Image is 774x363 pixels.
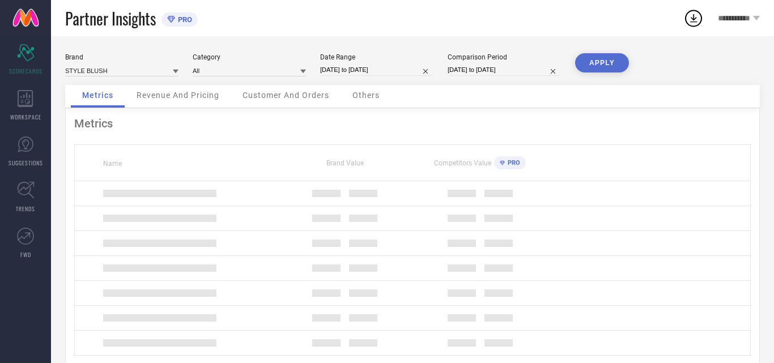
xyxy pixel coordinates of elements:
[175,15,192,24] span: PRO
[20,250,31,259] span: FWD
[320,64,433,76] input: Select date range
[9,67,42,75] span: SCORECARDS
[683,8,704,28] div: Open download list
[74,117,751,130] div: Metrics
[16,204,35,213] span: TRENDS
[243,91,329,100] span: Customer And Orders
[65,53,178,61] div: Brand
[505,159,520,166] span: PRO
[320,53,433,61] div: Date Range
[10,113,41,121] span: WORKSPACE
[82,91,113,100] span: Metrics
[434,159,491,167] span: Competitors Value
[65,7,156,30] span: Partner Insights
[448,64,561,76] input: Select comparison period
[137,91,219,100] span: Revenue And Pricing
[103,160,122,168] span: Name
[326,159,364,167] span: Brand Value
[193,53,306,61] div: Category
[448,53,561,61] div: Comparison Period
[8,159,43,167] span: SUGGESTIONS
[575,53,629,72] button: APPLY
[352,91,380,100] span: Others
